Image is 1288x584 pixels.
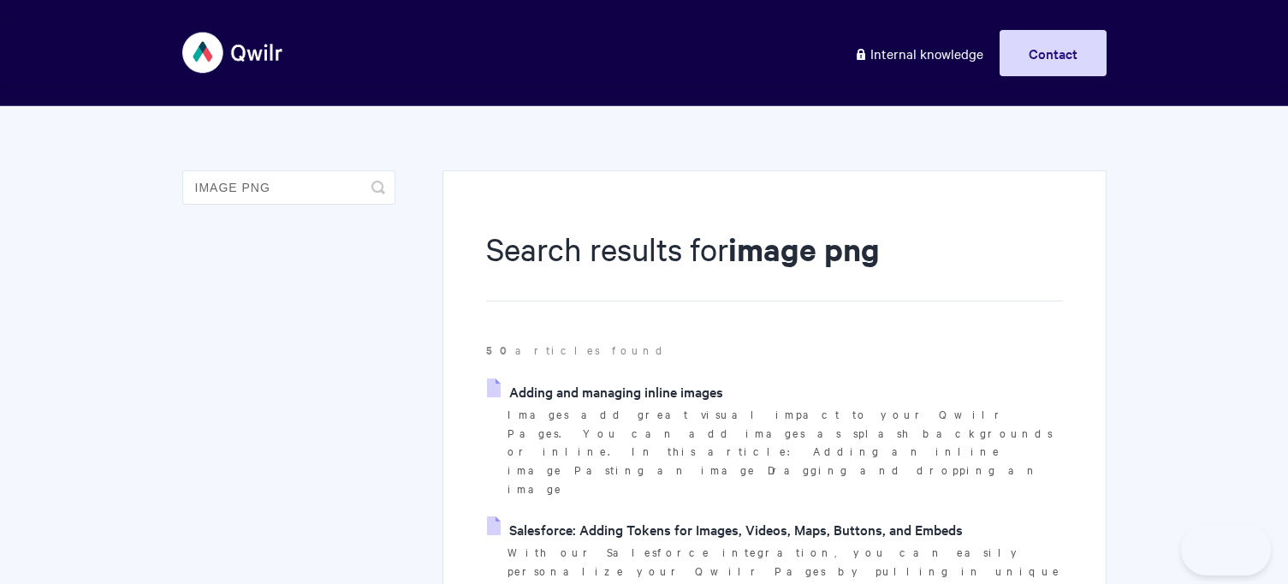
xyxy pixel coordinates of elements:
strong: image png [728,228,880,270]
img: Qwilr Help Center [182,21,284,85]
iframe: Toggle Customer Support [1181,524,1271,575]
a: Contact [1000,30,1107,76]
input: Search [182,170,395,205]
a: Adding and managing inline images [487,378,723,404]
strong: 50 [486,342,515,358]
h1: Search results for [486,227,1062,301]
a: Salesforce: Adding Tokens for Images, Videos, Maps, Buttons, and Embeds [487,516,963,542]
a: Internal knowledge [841,30,996,76]
p: Images add great visual impact to your Qwilr Pages. You can add images as splash backgrounds or i... [507,405,1062,498]
p: articles found [486,341,1062,360]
